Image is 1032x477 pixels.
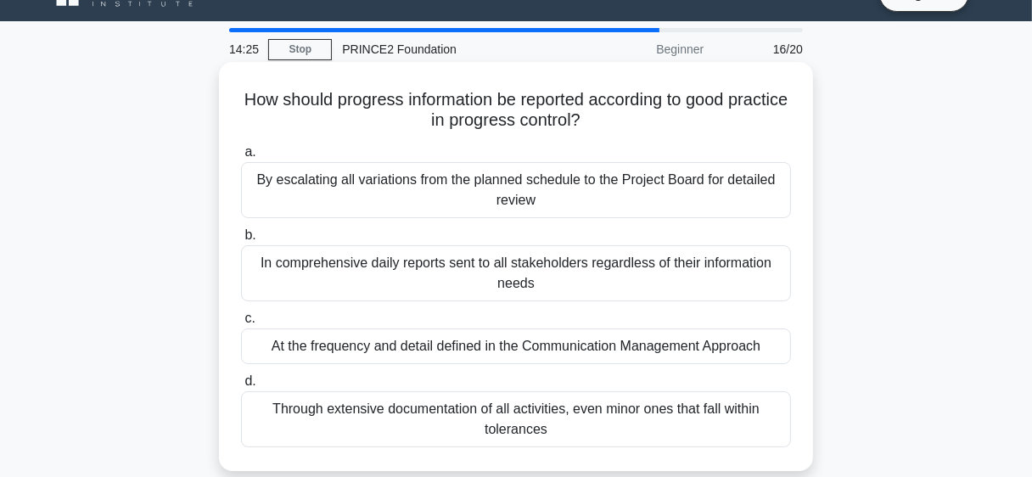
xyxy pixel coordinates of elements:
div: PRINCE2 Foundation [332,32,565,66]
div: Through extensive documentation of all activities, even minor ones that fall within tolerances [241,391,791,447]
a: Stop [268,39,332,60]
div: 14:25 [219,32,268,66]
h5: How should progress information be reported according to good practice in progress control? [239,89,793,132]
div: In comprehensive daily reports sent to all stakeholders regardless of their information needs [241,245,791,301]
span: c. [244,311,255,325]
span: d. [244,373,255,388]
div: At the frequency and detail defined in the Communication Management Approach [241,328,791,364]
div: Beginner [565,32,714,66]
span: b. [244,227,255,242]
span: a. [244,144,255,159]
div: 16/20 [714,32,813,66]
div: By escalating all variations from the planned schedule to the Project Board for detailed review [241,162,791,218]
